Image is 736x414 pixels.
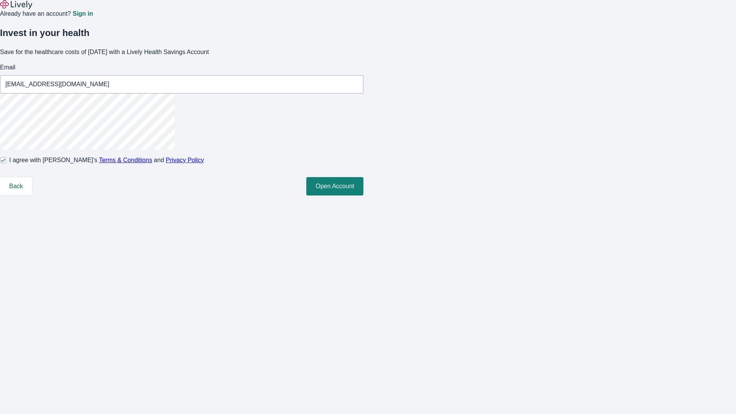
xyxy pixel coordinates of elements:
[72,11,93,17] a: Sign in
[9,156,204,165] span: I agree with [PERSON_NAME]’s and
[166,157,204,163] a: Privacy Policy
[306,177,363,195] button: Open Account
[99,157,152,163] a: Terms & Conditions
